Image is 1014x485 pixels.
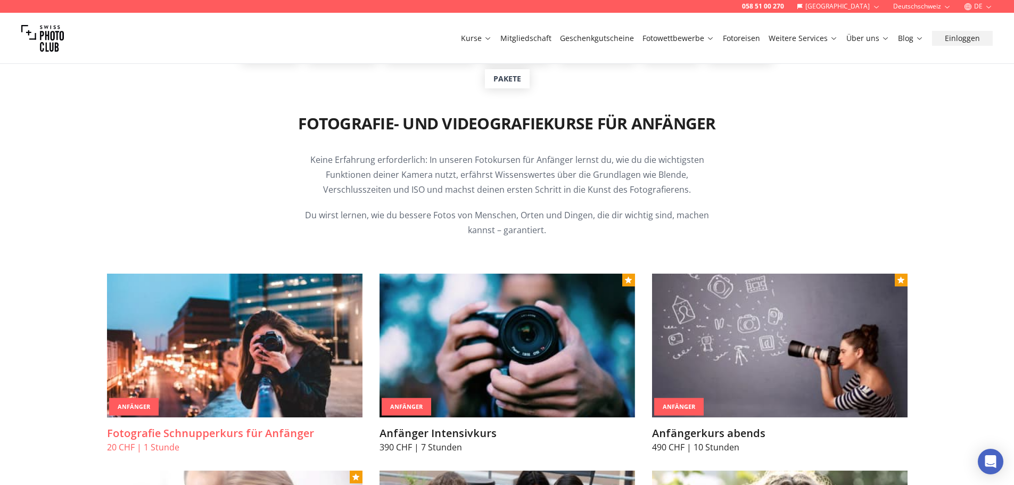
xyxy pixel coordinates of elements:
button: Blog [894,31,928,46]
button: Fotowettbewerbe [638,31,719,46]
div: Open Intercom Messenger [978,449,1003,474]
a: Weitere Services [769,33,838,44]
h2: Fotografie- und Videografiekurse für Anfänger [298,114,715,133]
p: 20 CHF | 1 Stunde [107,441,362,454]
h3: Fotografie Schnupperkurs für Anfänger [107,426,362,441]
button: Geschenkgutscheine [556,31,638,46]
a: Kurse [461,33,492,44]
img: Anfänger Intensivkurs [380,274,635,417]
p: 490 CHF | 10 Stunden [652,441,908,454]
button: Einloggen [932,31,993,46]
button: Über uns [842,31,894,46]
a: Anfängerkurs abendsAnfängerAnfängerkurs abends490 CHF | 10 Stunden [652,274,908,454]
a: Fotografie Schnupperkurs für AnfängerAnfängerFotografie Schnupperkurs für Anfänger20 CHF | 1 Stunde [107,274,362,454]
div: Anfänger [382,398,431,416]
a: Über uns [846,33,889,44]
a: Blog [898,33,924,44]
button: Fotoreisen [719,31,764,46]
button: Kurse [457,31,496,46]
div: Anfänger [654,398,704,416]
a: Anfänger IntensivkursAnfängerAnfänger Intensivkurs390 CHF | 7 Stunden [380,274,635,454]
p: 390 CHF | 7 Stunden [380,441,635,454]
h3: Anfänger Intensivkurs [380,426,635,441]
a: Mitgliedschaft [500,33,551,44]
a: Fotowettbewerbe [642,33,714,44]
p: Keine Erfahrung erforderlich: In unseren Fotokursen für Anfänger lernst du, wie du die wichtigste... [303,152,712,197]
a: Geschenkgutscheine [560,33,634,44]
p: Du wirst lernen, wie du bessere Fotos von Menschen, Orten und Dingen, die dir wichtig sind, mache... [303,208,712,237]
a: Pakete [485,69,530,88]
a: 058 51 00 270 [742,2,784,11]
button: Mitgliedschaft [496,31,556,46]
button: Weitere Services [764,31,842,46]
img: Swiss photo club [21,17,64,60]
a: Fotoreisen [723,33,760,44]
div: Anfänger [109,398,159,416]
h3: Anfängerkurs abends [652,426,908,441]
img: Fotografie Schnupperkurs für Anfänger [107,274,362,417]
img: Anfängerkurs abends [652,274,908,417]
